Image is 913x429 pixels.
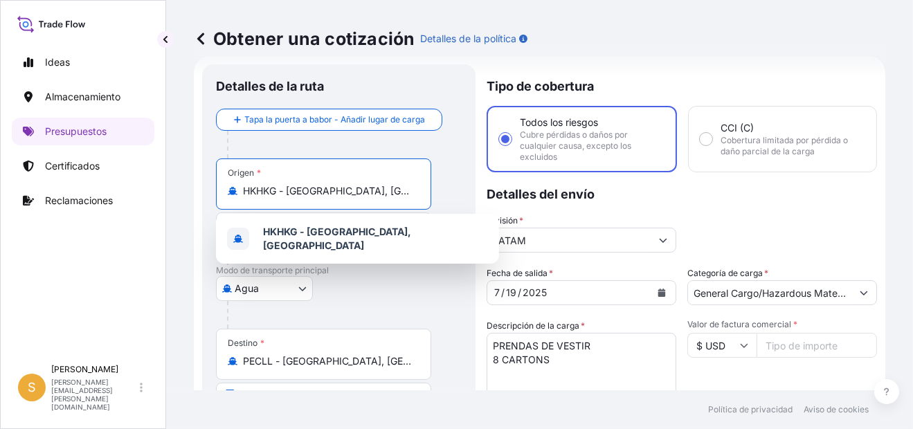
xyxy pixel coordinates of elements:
span: CCI (C) [721,121,754,135]
button: Mostrar sugerencias [651,228,676,253]
span: Agua [235,282,259,295]
span: Tapa la puerta a babor - Añadir lugar de carga [244,113,425,127]
input: Destino [243,354,414,368]
font: Origen [228,167,254,179]
font: División [487,215,518,226]
p: Aviso de cookies [804,404,869,415]
p: Detalles de la política [420,32,516,46]
span: Cobertura limitada por pérdida o daño parcial de la carga [721,135,865,157]
span: Todos los riesgos [520,116,598,129]
p: Detalles de la ruta [216,78,324,95]
button: Mostrar sugerencias [851,280,876,305]
font: Descripción de la carga [487,320,579,331]
p: Certificados [45,159,100,173]
font: Categoría de carga [687,268,763,278]
font: Fecha de salida [487,268,548,278]
p: Modo de transporte principal [216,265,462,276]
button: Seleccionar transporte [216,276,313,301]
div: día [505,284,518,301]
p: Ideas [45,55,70,69]
div: / [501,284,505,301]
input: Origen [243,184,414,198]
font: Destino [228,338,257,349]
p: Almacenamiento [45,90,120,104]
font: Obtener una cotización [213,28,415,50]
button: Calendario [651,282,673,304]
input: Seleccione un tipo de mercancía [688,280,851,305]
p: [PERSON_NAME] [51,364,137,375]
div: / [518,284,521,301]
div: año [521,284,548,301]
div: Show suggestions [216,214,499,264]
p: Presupuestos [45,125,107,138]
p: Política de privacidad [708,404,793,415]
textarea: PRENDAS DE VESTIR 8 CARTONS [487,333,676,399]
p: Tipo de cobertura [487,64,877,106]
input: Tipo de importe [757,333,877,358]
input: Texto que aparecerá en el certificado [216,383,431,408]
input: Texto que aparecerá en el certificado [216,212,431,237]
p: Reclamaciones [45,194,113,208]
input: Escriba para buscar división [487,228,651,253]
b: HKHKG - [GEOGRAPHIC_DATA], [GEOGRAPHIC_DATA] [263,226,411,251]
span: Cubre pérdidas o daños por cualquier causa, excepto los excluidos [520,129,665,163]
div: mes [493,284,501,301]
font: Valor de factura comercial [687,319,791,329]
span: S [28,381,36,394]
p: [PERSON_NAME][EMAIL_ADDRESS][PERSON_NAME][DOMAIN_NAME] [51,378,137,411]
p: Detalles del envío [487,172,877,214]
